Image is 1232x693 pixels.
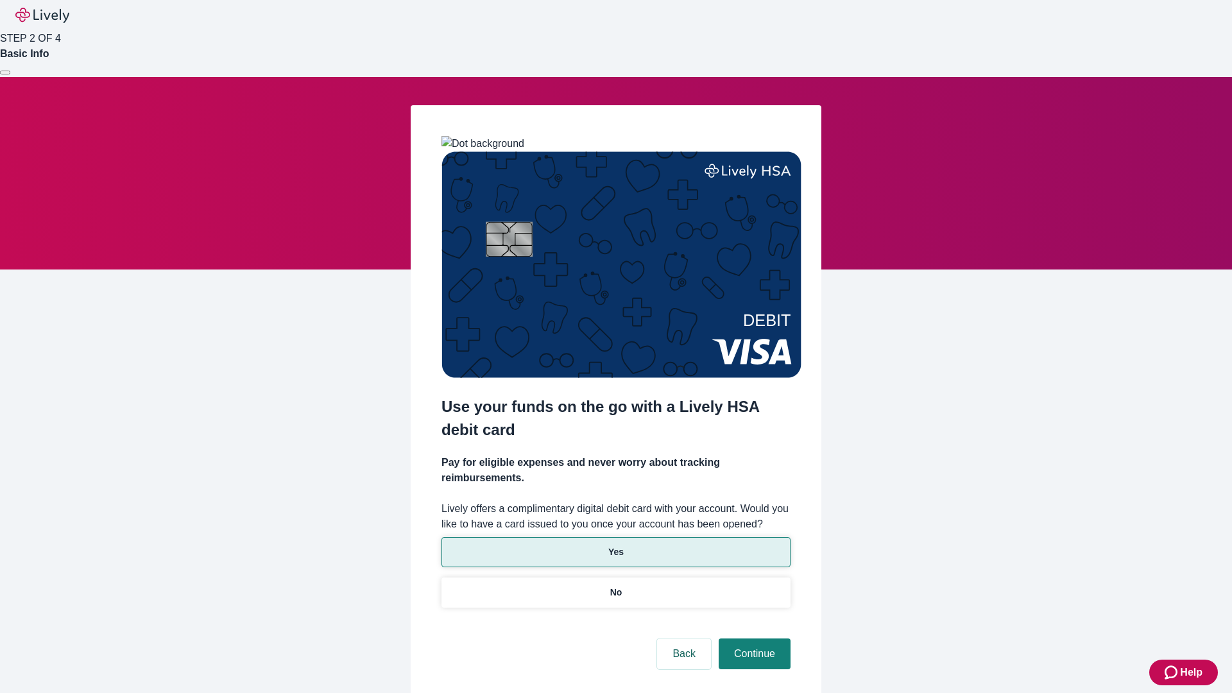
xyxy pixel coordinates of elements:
[1180,665,1202,680] span: Help
[657,638,711,669] button: Back
[441,395,791,441] h2: Use your funds on the go with a Lively HSA debit card
[1149,660,1218,685] button: Zendesk support iconHelp
[441,537,791,567] button: Yes
[1165,665,1180,680] svg: Zendesk support icon
[441,501,791,532] label: Lively offers a complimentary digital debit card with your account. Would you like to have a card...
[441,577,791,608] button: No
[608,545,624,559] p: Yes
[719,638,791,669] button: Continue
[441,151,801,378] img: Debit card
[610,586,622,599] p: No
[441,136,524,151] img: Dot background
[15,8,69,23] img: Lively
[441,455,791,486] h4: Pay for eligible expenses and never worry about tracking reimbursements.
